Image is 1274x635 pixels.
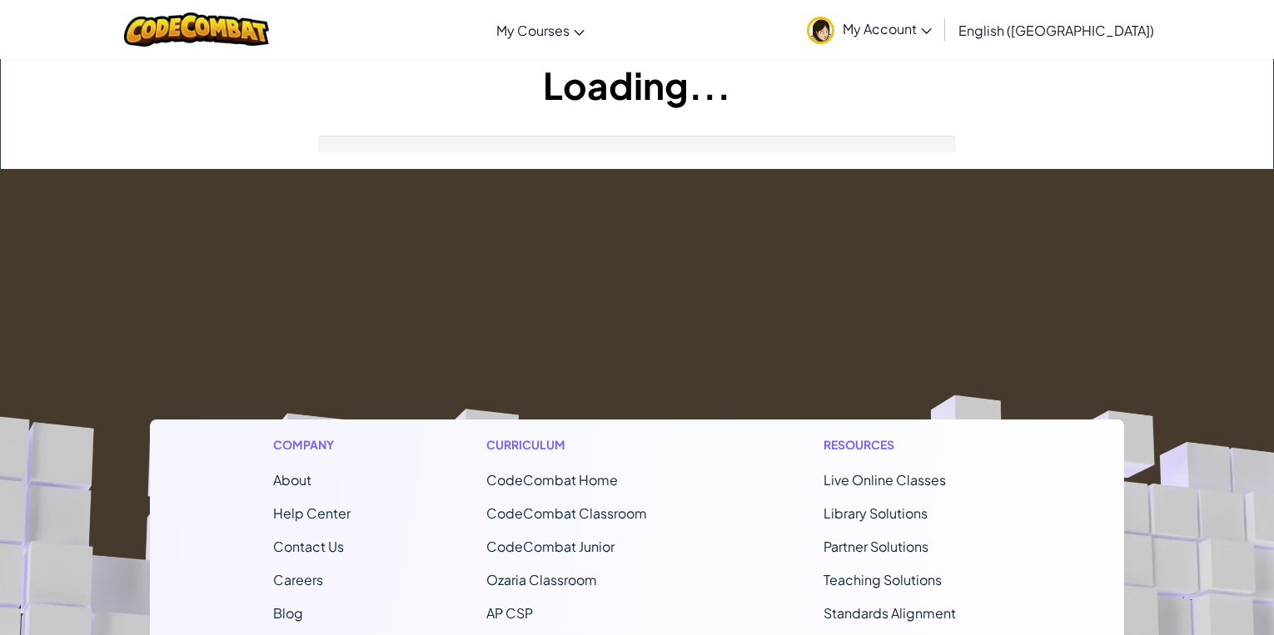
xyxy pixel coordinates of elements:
[273,471,311,489] a: About
[824,471,946,489] a: Live Online Classes
[824,604,956,622] a: Standards Alignment
[958,22,1154,39] span: English ([GEOGRAPHIC_DATA])
[824,538,928,555] a: Partner Solutions
[807,17,834,44] img: avatar
[273,538,344,555] span: Contact Us
[824,504,928,522] a: Library Solutions
[1,59,1273,111] h1: Loading...
[486,604,533,622] a: AP CSP
[488,7,593,52] a: My Courses
[486,538,615,555] a: CodeCombat Junior
[843,20,932,37] span: My Account
[273,436,351,454] h1: Company
[273,504,351,522] a: Help Center
[950,7,1162,52] a: English ([GEOGRAPHIC_DATA])
[486,504,647,522] a: CodeCombat Classroom
[486,436,688,454] h1: Curriculum
[824,571,942,588] a: Teaching Solutions
[496,22,570,39] span: My Courses
[273,571,323,588] a: Careers
[486,571,597,588] a: Ozaria Classroom
[799,3,940,56] a: My Account
[824,436,1001,454] h1: Resources
[124,12,270,47] img: CodeCombat logo
[486,471,618,489] span: CodeCombat Home
[273,604,303,622] a: Blog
